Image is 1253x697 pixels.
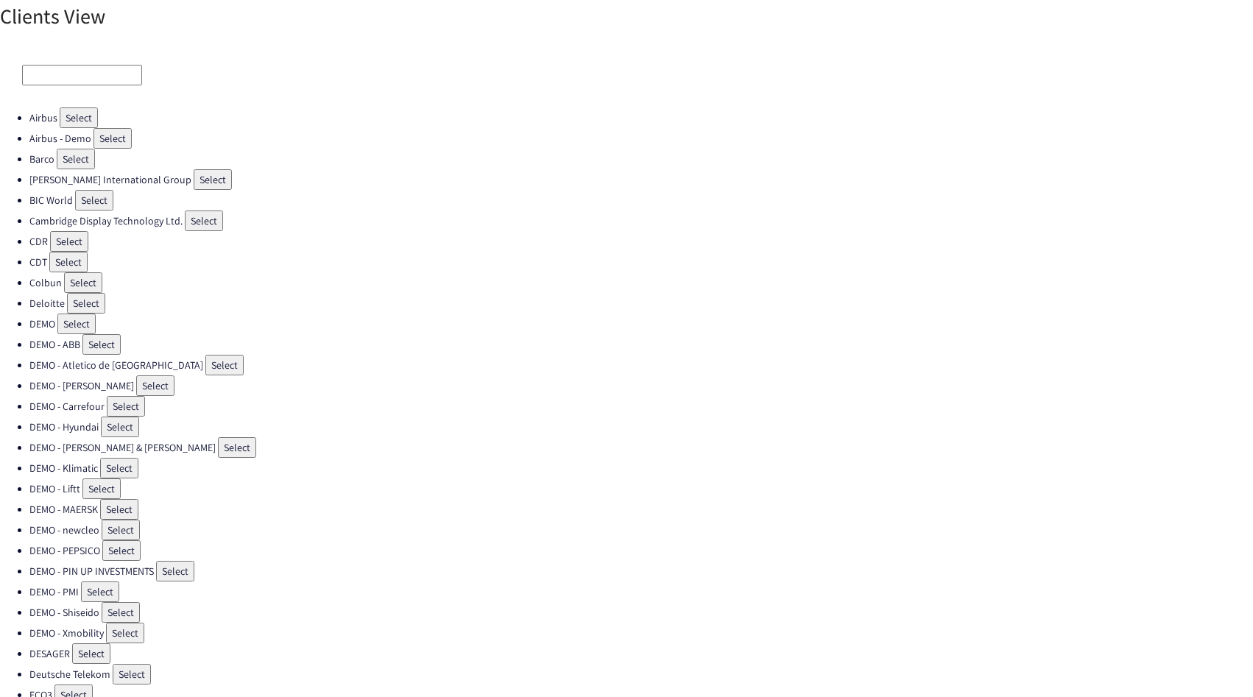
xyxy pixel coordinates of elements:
button: Select [67,293,105,314]
button: Select [106,623,144,643]
button: Select [102,540,141,561]
li: Cambridge Display Technology Ltd. [29,210,1253,231]
li: Deutsche Telekom [29,664,1253,684]
button: Select [107,396,145,417]
div: Widget de chat [1179,626,1253,697]
button: Select [60,107,98,128]
li: Airbus [29,107,1253,128]
li: CDR [29,231,1253,252]
li: Deloitte [29,293,1253,314]
li: CDT [29,252,1253,272]
iframe: Chat Widget [1179,626,1253,697]
li: DEMO - Klimatic [29,458,1253,478]
li: DEMO - Shiseido [29,602,1253,623]
button: Select [100,499,138,520]
button: Select [49,252,88,272]
button: Select [57,314,96,334]
button: Select [81,581,119,602]
li: BIC World [29,190,1253,210]
button: Select [57,149,95,169]
button: Select [82,478,121,499]
li: DEMO - Atletico de [GEOGRAPHIC_DATA] [29,355,1253,375]
button: Select [156,561,194,581]
li: DEMO - newcleo [29,520,1253,540]
li: DEMO - Liftt [29,478,1253,499]
li: Airbus - Demo [29,128,1253,149]
button: Select [102,602,140,623]
li: DEMO - Hyundai [29,417,1253,437]
button: Select [205,355,244,375]
button: Select [113,664,151,684]
li: DEMO - PEPSICO [29,540,1253,561]
button: Select [100,458,138,478]
li: DEMO - [PERSON_NAME] & [PERSON_NAME] [29,437,1253,458]
button: Select [82,334,121,355]
li: DEMO - Carrefour [29,396,1253,417]
li: DESAGER [29,643,1253,664]
li: [PERSON_NAME] International Group [29,169,1253,190]
button: Select [50,231,88,252]
button: Select [194,169,232,190]
li: DEMO - ABB [29,334,1253,355]
button: Select [136,375,174,396]
li: DEMO - [PERSON_NAME] [29,375,1253,396]
button: Select [218,437,256,458]
li: DEMO - PIN UP INVESTMENTS [29,561,1253,581]
li: DEMO - Xmobility [29,623,1253,643]
li: DEMO - MAERSK [29,499,1253,520]
button: Select [72,643,110,664]
button: Select [102,520,140,540]
button: Select [101,417,139,437]
li: Colbun [29,272,1253,293]
li: DEMO - PMI [29,581,1253,602]
button: Select [93,128,132,149]
button: Select [75,190,113,210]
button: Select [64,272,102,293]
li: DEMO [29,314,1253,334]
li: Barco [29,149,1253,169]
button: Select [185,210,223,231]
